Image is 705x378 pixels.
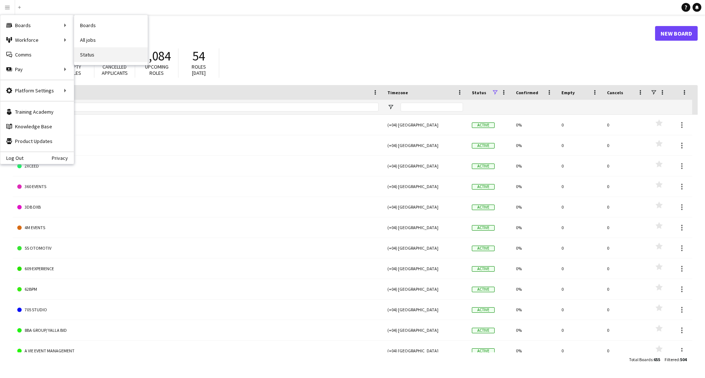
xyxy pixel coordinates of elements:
a: 705 STUDIO [17,300,379,320]
div: 0 [557,279,603,299]
div: (+04) [GEOGRAPHIC_DATA] [383,197,467,217]
div: 0 [557,197,603,217]
a: PROMOTEAM [17,115,379,135]
div: 0 [557,115,603,135]
a: A VIE EVENT MANAGEMENT [17,341,379,361]
span: Active [472,184,495,190]
span: 54 [192,48,205,64]
span: Confirmed [516,90,538,95]
a: Boards [74,18,148,33]
div: 0 [557,156,603,176]
div: (+04) [GEOGRAPHIC_DATA] [383,320,467,340]
div: 0% [511,217,557,238]
span: Filtered [665,357,679,362]
div: 0 [603,115,648,135]
div: (+04) [GEOGRAPHIC_DATA] [383,115,467,135]
div: 0 [603,320,648,340]
div: 0 [557,135,603,155]
div: 0 [557,341,603,361]
div: 0% [511,176,557,197]
div: 0 [603,135,648,155]
a: New Board [655,26,698,41]
span: Active [472,225,495,231]
div: Pay [0,62,74,77]
span: 655 [654,357,660,362]
span: Cancelled applicants [102,63,128,76]
div: (+04) [GEOGRAPHIC_DATA] [383,258,467,279]
div: (+04) [GEOGRAPHIC_DATA] [383,300,467,320]
div: (+04) [GEOGRAPHIC_DATA] [383,176,467,197]
span: Active [472,122,495,128]
div: 0 [557,176,603,197]
div: 0% [511,279,557,299]
button: Open Filter Menu [387,104,394,110]
a: Training Academy [0,104,74,119]
div: 0 [603,258,648,279]
span: 504 [680,357,687,362]
a: 8BA GROUP/ YALLA BID [17,320,379,341]
div: 0% [511,258,557,279]
a: 3DB DXB [17,197,379,217]
span: Active [472,287,495,292]
div: (+04) [GEOGRAPHIC_DATA] [383,238,467,258]
div: 0% [511,320,557,340]
span: Active [472,307,495,313]
div: : [629,352,660,367]
div: 0% [511,341,557,361]
a: 62BPM [17,279,379,300]
div: 0 [603,176,648,197]
a: 609 EXPERIENCE [17,258,379,279]
span: Cancels [607,90,623,95]
div: 0 [557,217,603,238]
div: 0 [603,300,648,320]
span: Active [472,164,495,169]
div: (+04) [GEOGRAPHIC_DATA] [383,156,467,176]
span: Upcoming roles [145,63,169,76]
div: (+04) [GEOGRAPHIC_DATA] [383,341,467,361]
div: 0% [511,156,557,176]
a: Knowledge Base [0,119,74,134]
div: 0 [557,258,603,279]
div: 0 [603,156,648,176]
div: (+04) [GEOGRAPHIC_DATA] [383,217,467,238]
a: Comms [0,47,74,62]
span: Total Boards [629,357,652,362]
span: Active [472,348,495,354]
div: 0 [603,217,648,238]
div: Boards [0,18,74,33]
a: 5S OTOMOTIV [17,238,379,258]
div: (+04) [GEOGRAPHIC_DATA] [383,135,467,155]
a: Log Out [0,155,23,161]
span: Empty [561,90,575,95]
span: Active [472,143,495,148]
div: 0 [557,300,603,320]
span: Active [472,246,495,251]
div: 0 [603,238,648,258]
span: Timezone [387,90,408,95]
a: Privacy [52,155,74,161]
div: : [665,352,687,367]
a: 24 DEGREES [17,135,379,156]
div: Platform Settings [0,83,74,98]
span: Active [472,266,495,272]
a: All jobs [74,33,148,47]
div: 0 [603,279,648,299]
span: Active [472,328,495,333]
a: 360 EVENTS [17,176,379,197]
a: Product Updates [0,134,74,148]
h1: Boards [13,28,655,39]
div: 0 [603,197,648,217]
input: Timezone Filter Input [401,103,463,111]
div: 0% [511,135,557,155]
a: Status [74,47,148,62]
span: Active [472,205,495,210]
span: 2,084 [142,48,171,64]
a: 2XCEED [17,156,379,176]
span: Status [472,90,486,95]
span: Roles [DATE] [192,63,206,76]
div: 0 [603,341,648,361]
div: (+04) [GEOGRAPHIC_DATA] [383,279,467,299]
div: 0% [511,115,557,135]
div: Workforce [0,33,74,47]
div: 0% [511,300,557,320]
